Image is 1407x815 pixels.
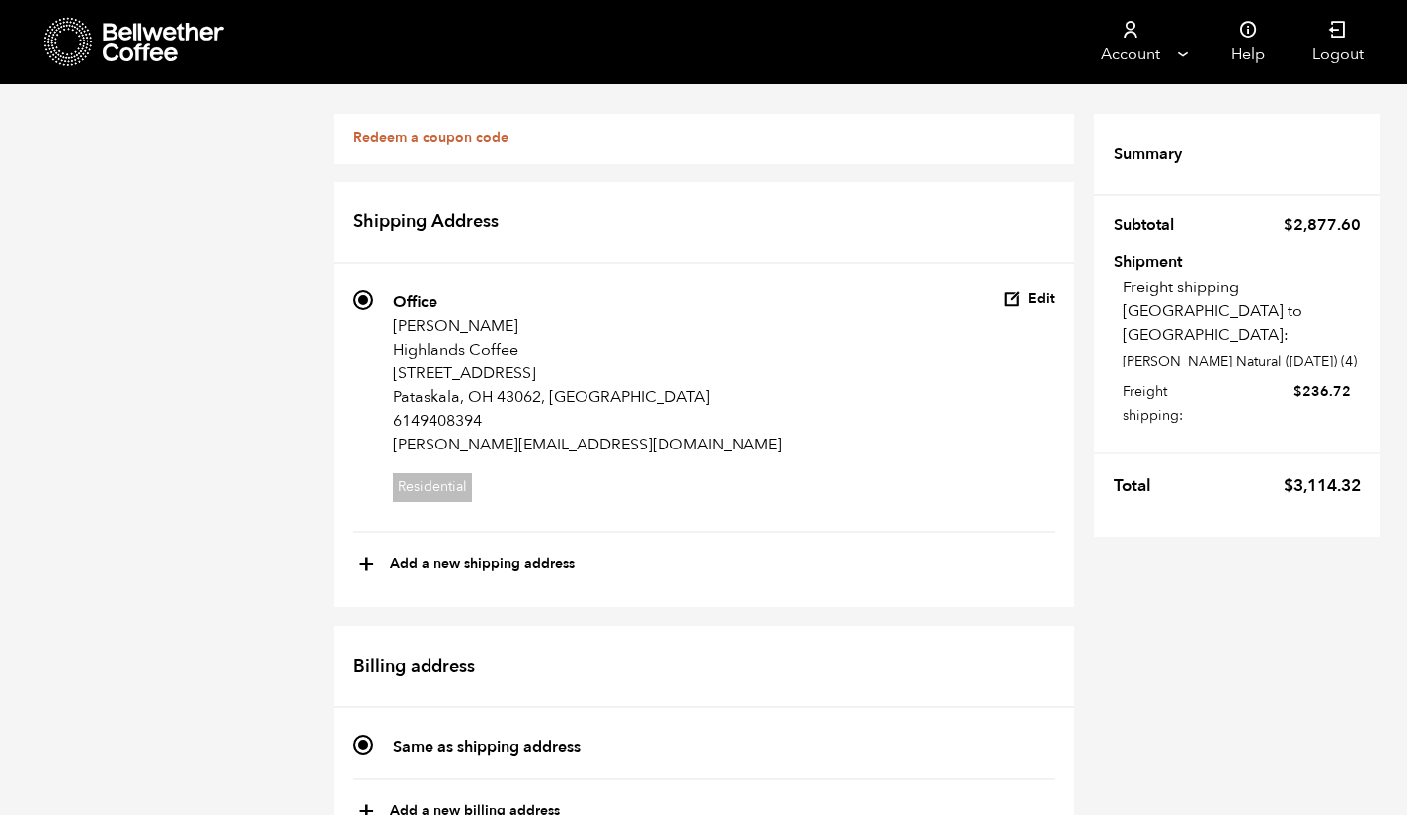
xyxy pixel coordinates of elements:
h2: Shipping Address [334,182,1074,265]
p: [PERSON_NAME] Natural ([DATE]) (4) [1123,351,1361,371]
p: [STREET_ADDRESS] [393,362,782,385]
label: Freight shipping: [1123,378,1351,428]
th: Shipment [1114,254,1227,267]
th: Total [1114,464,1163,508]
th: Subtotal [1114,204,1186,246]
strong: Same as shipping address [393,736,581,758]
input: Same as shipping address [353,735,373,755]
p: Highlands Coffee [393,338,782,362]
th: Summary [1114,133,1194,175]
input: Office [PERSON_NAME] Highlands Coffee [STREET_ADDRESS] Pataskala, OH 43062, [GEOGRAPHIC_DATA] 614... [353,290,373,310]
p: 6149408394 [393,409,782,433]
span: $ [1293,382,1302,401]
strong: Office [393,291,437,313]
span: + [358,548,375,582]
button: +Add a new shipping address [358,548,575,582]
button: Edit [1003,290,1055,309]
span: Residential [393,473,472,502]
h2: Billing address [334,626,1074,709]
p: Pataskala, OH 43062, [GEOGRAPHIC_DATA] [393,385,782,409]
bdi: 2,877.60 [1284,214,1361,236]
p: [PERSON_NAME] [393,314,782,338]
bdi: 3,114.32 [1284,474,1361,497]
bdi: 236.72 [1293,382,1351,401]
span: $ [1284,474,1293,497]
p: [PERSON_NAME][EMAIL_ADDRESS][DOMAIN_NAME] [393,433,782,456]
span: $ [1284,214,1293,236]
a: Redeem a coupon code [353,128,508,147]
p: Freight shipping [GEOGRAPHIC_DATA] to [GEOGRAPHIC_DATA]: [1123,276,1361,347]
